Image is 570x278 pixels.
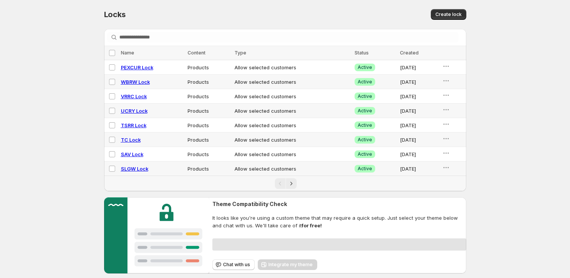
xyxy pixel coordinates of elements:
[212,214,466,229] span: It looks like you're using a custom theme that may require a quick setup. Just select your theme ...
[232,89,352,104] td: Allow selected customers
[188,50,206,56] span: Content
[398,89,440,104] td: [DATE]
[358,79,372,85] span: Active
[398,75,440,89] td: [DATE]
[212,200,466,208] h2: Theme Compatibility Check
[232,60,352,75] td: Allow selected customers
[358,137,372,143] span: Active
[398,118,440,133] td: [DATE]
[121,108,148,114] a: UCRY Lock
[185,75,232,89] td: Products
[358,93,372,99] span: Active
[104,10,126,19] span: Locks
[104,176,466,191] nav: Pagination
[286,178,297,189] button: Next
[121,50,134,56] span: Name
[185,133,232,147] td: Products
[121,93,147,99] a: VRRC Lock
[121,137,141,143] a: TC Lock
[234,50,246,56] span: Type
[232,75,352,89] td: Allow selected customers
[223,262,250,268] span: Chat with us
[400,50,419,56] span: Created
[358,64,372,70] span: Active
[104,197,210,273] img: Customer support
[358,166,372,172] span: Active
[398,104,440,118] td: [DATE]
[232,133,352,147] td: Allow selected customers
[398,60,440,75] td: [DATE]
[212,259,255,270] button: Chat with us
[232,161,352,176] td: Allow selected customers
[398,133,440,147] td: [DATE]
[232,104,352,118] td: Allow selected customers
[121,122,146,128] a: TSRR Lock
[121,64,153,70] a: PEXCUR Lock
[398,161,440,176] td: [DATE]
[232,147,352,161] td: Allow selected customers
[121,79,150,85] a: WBRW Lock
[185,147,232,161] td: Products
[232,118,352,133] td: Allow selected customers
[185,118,232,133] td: Products
[185,104,232,118] td: Products
[185,89,232,104] td: Products
[185,60,232,75] td: Products
[302,222,322,228] strong: for free!
[355,50,369,56] span: Status
[185,161,232,176] td: Products
[358,122,372,128] span: Active
[358,108,372,114] span: Active
[121,166,148,172] a: SLGW Lock
[435,11,462,18] span: Create lock
[431,9,466,20] button: Create lock
[121,151,143,157] a: SAV Lock
[358,151,372,157] span: Active
[398,147,440,161] td: [DATE]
